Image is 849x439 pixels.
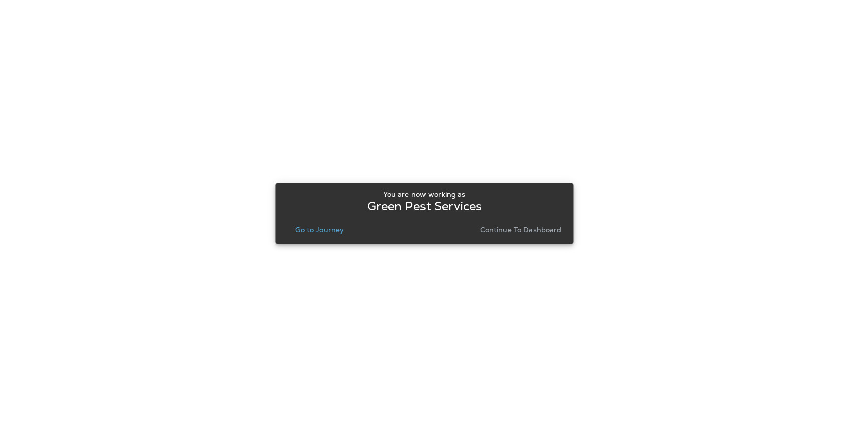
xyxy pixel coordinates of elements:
button: Continue to Dashboard [476,223,566,237]
button: Go to Journey [291,223,348,237]
p: You are now working as [383,190,465,198]
p: Green Pest Services [367,202,482,210]
p: Continue to Dashboard [480,226,562,234]
p: Go to Journey [295,226,344,234]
